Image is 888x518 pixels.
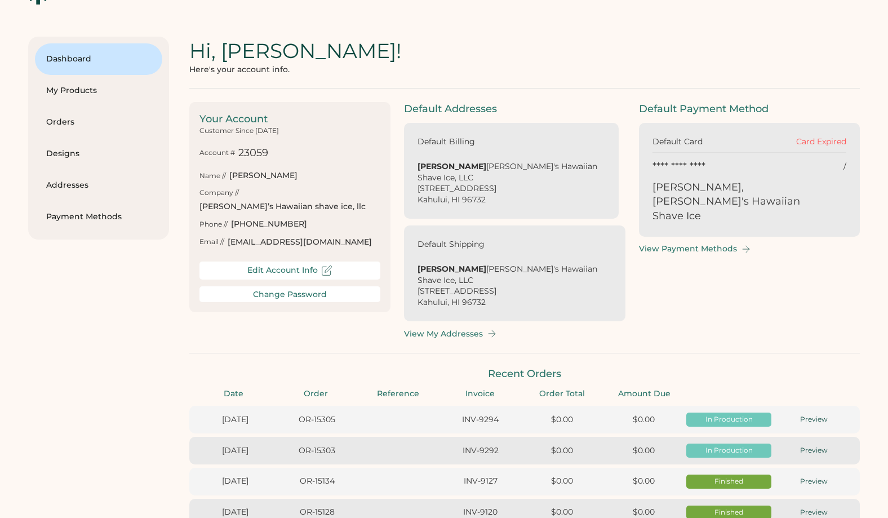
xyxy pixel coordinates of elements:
[189,37,401,65] div: Hi, [PERSON_NAME]!
[199,112,380,126] div: Your Account
[441,445,520,457] div: INV-9292
[196,476,274,487] div: [DATE]
[278,507,356,518] div: OR-15128
[196,414,274,426] div: [DATE]
[749,136,846,148] div: Card Expired
[418,136,475,148] div: Default Billing
[253,290,327,299] div: Change Password
[46,148,151,160] div: Designs
[418,161,605,205] div: [PERSON_NAME]'s Hawaiian Shave Ice, LLC [STREET_ADDRESS] Kahului, HI 96732
[441,414,520,426] div: INV-9294
[690,446,768,455] div: In Production
[652,180,818,223] div: [PERSON_NAME], [PERSON_NAME]'s Hawaiian Shave Ice
[361,388,436,400] div: Reference
[605,445,683,457] div: $0.00
[418,239,485,250] div: Default Shipping
[843,161,846,172] div: /
[199,201,366,212] div: [PERSON_NAME]’s Hawaiian shave ice, llc
[46,54,151,65] div: Dashboard
[775,508,853,517] div: Preview
[46,180,151,191] div: Addresses
[605,476,683,487] div: $0.00
[199,220,228,229] div: Phone //
[824,180,846,203] img: yH5BAEAAAAALAAAAAABAAEAAAIBRAA7
[278,414,356,426] div: OR-15305
[199,148,235,158] div: Account #
[46,211,151,223] div: Payment Methods
[278,388,354,400] div: Order
[523,476,601,487] div: $0.00
[231,219,307,230] div: [PHONE_NUMBER]
[278,476,356,487] div: OR-15134
[418,161,486,171] strong: [PERSON_NAME]
[652,136,749,148] div: Default Card
[605,507,683,518] div: $0.00
[775,446,853,455] div: Preview
[441,507,520,518] div: INV-9120
[523,507,601,518] div: $0.00
[418,264,486,274] strong: [PERSON_NAME]
[46,117,151,128] div: Orders
[196,445,274,457] div: [DATE]
[441,476,520,487] div: INV-9127
[199,188,239,198] div: Company //
[228,237,372,248] div: [EMAIL_ADDRESS][DOMAIN_NAME]
[775,477,853,486] div: Preview
[442,388,518,400] div: Invoice
[46,85,151,96] div: My Products
[196,507,274,518] div: [DATE]
[189,65,290,74] div: Here's your account info.
[690,508,768,517] div: Finished
[605,414,683,426] div: $0.00
[196,388,272,400] div: Date
[607,388,682,400] div: Amount Due
[238,146,268,160] div: 23059
[199,237,224,247] div: Email //
[404,329,483,339] div: View My Addresses
[690,477,768,486] div: Finished
[278,445,356,457] div: OR-15303
[523,414,601,426] div: $0.00
[525,388,600,400] div: Order Total
[199,126,279,136] div: Customer Since [DATE]
[247,265,318,275] div: Edit Account Info
[404,102,625,116] div: Default Addresses
[229,170,298,181] div: [PERSON_NAME]
[775,415,853,424] div: Preview
[639,244,737,254] div: View Payment Methods
[690,415,768,424] div: In Production
[523,445,601,457] div: $0.00
[418,264,612,308] div: [PERSON_NAME]'s Hawaiian Shave Ice, LLC [STREET_ADDRESS] Kahului, HI 96732
[639,102,860,116] div: Default Payment Method
[189,367,860,381] div: Recent Orders
[199,171,226,181] div: Name //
